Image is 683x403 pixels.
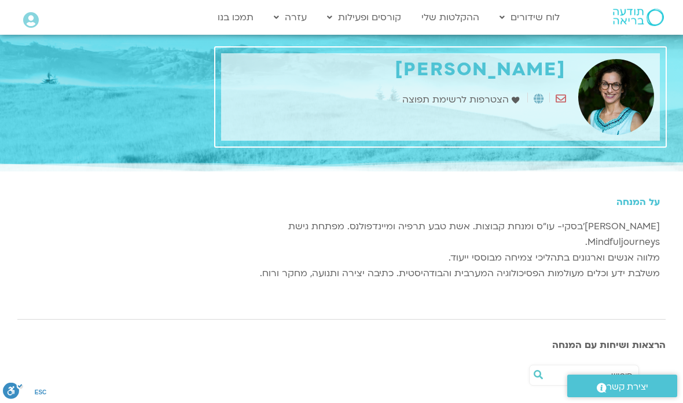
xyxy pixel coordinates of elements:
[402,92,512,108] span: הצטרפות לרשימת תפוצה
[567,375,677,397] a: יצירת קשר
[547,365,633,385] input: חיפוש
[613,9,664,26] img: תודעה בריאה
[221,219,660,281] p: [PERSON_NAME]'בסקי- עו"ס ומנחת קבוצות. אשת טבע תרפיה ומיינדפולנס. מפתחת גישת Mindfuljourneys. מלו...
[321,6,407,28] a: קורסים ופעילות
[227,59,566,80] h1: [PERSON_NAME]
[607,379,648,395] span: יצירת קשר
[212,6,259,28] a: תמכו בנו
[17,340,666,350] h3: הרצאות ושיחות עם המנחה
[268,6,313,28] a: עזרה
[494,6,566,28] a: לוח שידורים
[221,197,660,207] h5: על המנחה
[402,92,522,108] a: הצטרפות לרשימת תפוצה
[416,6,485,28] a: ההקלטות שלי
